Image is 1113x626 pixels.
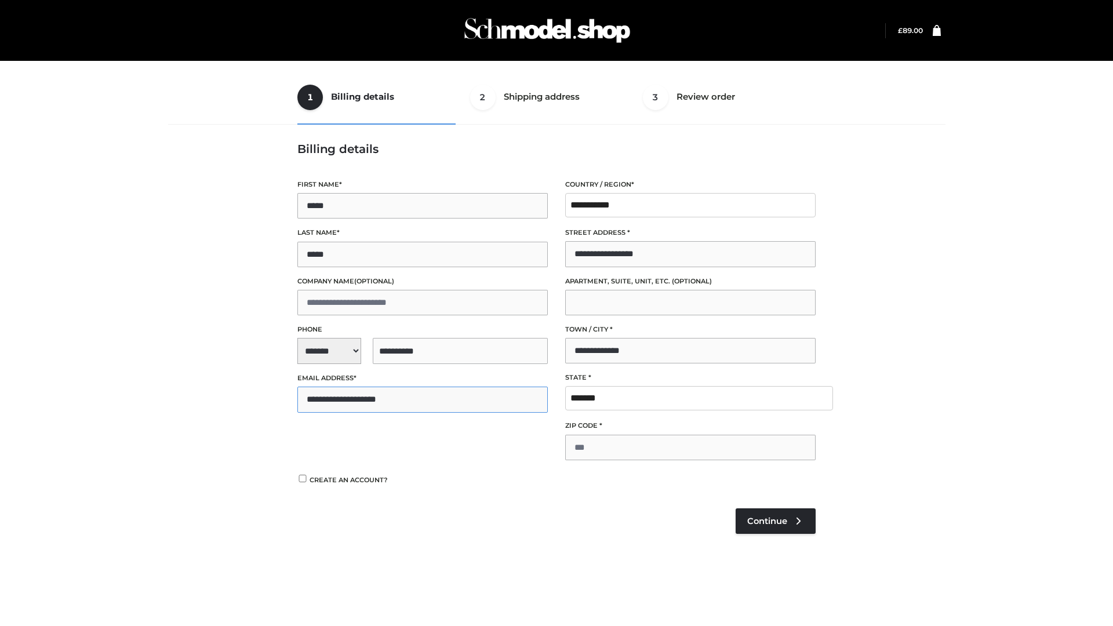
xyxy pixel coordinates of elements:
label: Last name [297,227,548,238]
span: (optional) [672,277,712,285]
bdi: 89.00 [898,26,923,35]
label: State [565,372,816,383]
label: Country / Region [565,179,816,190]
h3: Billing details [297,142,816,156]
a: Continue [736,508,816,534]
label: Email address [297,373,548,384]
span: Continue [747,516,787,526]
span: Create an account? [310,476,388,484]
label: Company name [297,276,548,287]
label: Town / City [565,324,816,335]
span: £ [898,26,903,35]
label: Apartment, suite, unit, etc. [565,276,816,287]
span: (optional) [354,277,394,285]
label: ZIP Code [565,420,816,431]
label: Street address [565,227,816,238]
label: First name [297,179,548,190]
a: £89.00 [898,26,923,35]
input: Create an account? [297,475,308,482]
img: Schmodel Admin 964 [460,8,634,53]
label: Phone [297,324,548,335]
